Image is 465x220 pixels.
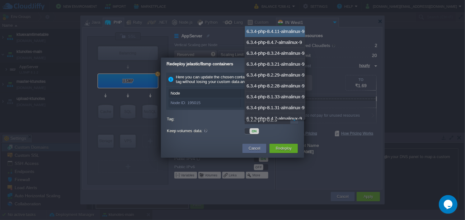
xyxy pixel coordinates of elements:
[167,61,233,66] span: Redeploy jelastic/llsmp containers
[245,91,305,102] div: 6.3.4-php-8.1.33-almalinux-9
[167,115,243,123] label: Tag:
[169,89,240,97] div: Node
[241,99,297,107] div: 6.1.2-php-8.2.5
[167,127,243,135] label: Keep volumes data:
[245,102,305,113] div: 6.3.4-php-8.1.31-almalinux-9
[169,99,240,107] div: Node ID: 195015
[245,26,305,37] div: 6.3.4-php-8.4.11-almalinux-9
[245,37,305,48] div: 6.3.4-php-8.4.7-almalinux-9
[249,145,260,152] button: Cancel
[245,113,305,124] div: 6.3.3-php-8.4.7-almalinux-9
[245,81,305,91] div: 6.3.4-php-8.2.28-almalinux-9
[166,73,299,87] div: Here you can update the chosen containers to another template tag without losing your custom data...
[276,145,292,152] button: Redeploy
[439,195,459,214] iframe: chat widget
[245,70,305,81] div: 6.3.4-php-8.2.29-almalinux-9
[241,89,297,97] div: Tag
[245,48,305,59] div: 6.3.4-php-8.3.24-almalinux-9
[250,128,259,134] div: ON
[245,59,305,70] div: 6.3.4-php-8.3.21-almalinux-9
